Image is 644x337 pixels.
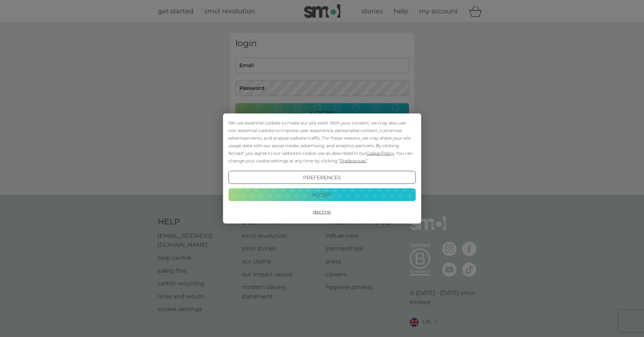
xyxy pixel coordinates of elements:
[223,114,421,224] div: Cookie Consent Prompt
[366,150,394,156] span: Cookie Policy
[228,171,415,184] button: Preferences
[340,158,366,163] span: Preferences
[228,205,415,218] button: Decline
[228,119,415,165] div: We use essential cookies to make our site work. With your consent, we may also use non-essential ...
[228,188,415,201] button: Accept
